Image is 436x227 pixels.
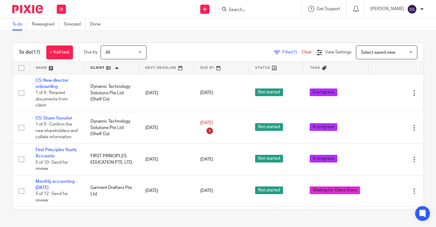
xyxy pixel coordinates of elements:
[46,45,73,59] a: + Add task
[84,49,98,55] p: Due by
[200,91,213,95] span: [DATE]
[139,175,194,207] td: [DATE]
[361,50,395,55] span: Select saved view
[84,143,139,175] td: FIRST PRINCIPLES EDUCATION PTE. LTD.
[139,74,194,112] td: [DATE]
[36,148,77,158] a: First Principles Yearly Accounts
[200,121,213,125] span: [DATE]
[310,88,337,96] span: In progress
[292,50,297,54] span: (1)
[105,50,110,55] span: All
[32,18,59,30] a: Reassigned
[310,186,360,194] span: Waiting for Client Docs
[255,155,283,162] span: Not started
[200,157,213,162] span: [DATE]
[36,116,72,120] a: CS: Share Transfer
[36,192,68,203] span: 5 of 12 · Send for review
[325,50,351,54] span: View Settings
[228,7,283,13] input: Search
[255,186,283,194] span: Not started
[19,49,40,56] h1: To do
[310,66,320,69] span: Tags
[139,112,194,143] td: [DATE]
[36,160,68,171] span: 5 of 10 · Send for review
[407,4,417,14] img: svg%3E
[32,50,40,55] span: (17)
[36,91,68,108] span: 1 of 6 · Request documents from client
[36,179,77,190] a: Monthly accounting - [DATE]
[282,50,302,54] span: Filter
[255,123,283,131] span: Not started
[12,5,43,13] img: Pixie
[12,18,27,30] a: To do
[84,112,139,143] td: Dynamic Technology Solutions Pte Ltd (Shelf Co)
[255,88,283,96] span: Not started
[90,18,105,30] a: Done
[84,175,139,207] td: Garment Drafters Pte Ltd
[84,74,139,112] td: Dynamic Technology Solutions Pte Ltd (Shelf Co)
[317,7,340,11] span: Get Support
[310,155,337,162] span: In progress
[36,122,78,139] span: 1 of 9 · Confirm the new shareholders and collate information
[310,123,337,131] span: In progress
[370,6,404,12] p: [PERSON_NAME]
[200,189,213,193] span: [DATE]
[36,78,68,89] a: CS: New director onboarding
[64,18,86,30] a: Snoozed
[139,143,194,175] td: [DATE]
[302,50,312,54] a: Clear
